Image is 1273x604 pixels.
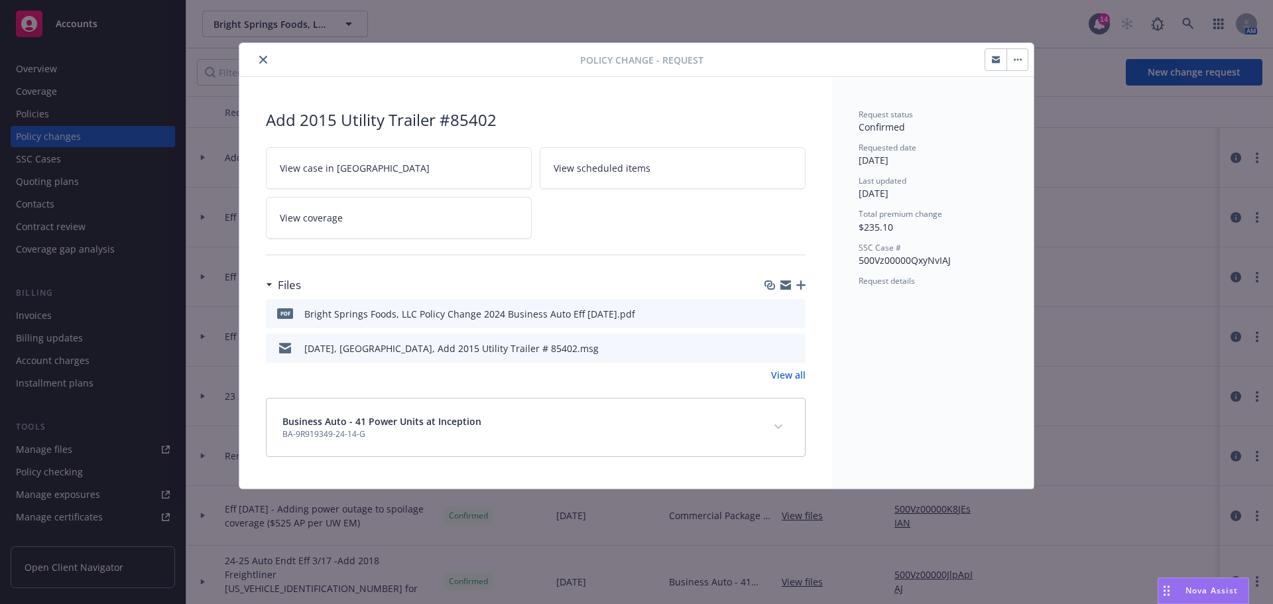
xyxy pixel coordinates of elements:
[788,341,800,355] button: preview file
[580,53,703,67] span: Policy change - Request
[278,276,301,294] h3: Files
[768,416,789,438] button: expand content
[1185,585,1238,596] span: Nova Assist
[266,276,301,294] div: Files
[255,52,271,68] button: close
[767,307,778,321] button: download file
[859,109,913,120] span: Request status
[859,187,888,200] span: [DATE]
[540,147,806,189] a: View scheduled items
[859,254,951,267] span: 500Vz00000QxyNvIAJ
[304,341,599,355] div: [DATE], [GEOGRAPHIC_DATA], Add 2015 Utility Trailer # 85402.msg
[280,211,343,225] span: View coverage
[554,161,650,175] span: View scheduled items
[267,398,805,456] div: Business Auto - 41 Power Units at InceptionBA-9R919349-24-14-Gexpand content
[266,147,532,189] a: View case in [GEOGRAPHIC_DATA]
[266,197,532,239] a: View coverage
[282,428,481,440] span: BA-9R919349-24-14-G
[304,307,635,321] div: Bright Springs Foods, LLC Policy Change 2024 Business Auto Eff [DATE].pdf
[859,142,916,153] span: Requested date
[859,175,906,186] span: Last updated
[771,368,806,382] a: View all
[859,121,905,133] span: Confirmed
[280,161,430,175] span: View case in [GEOGRAPHIC_DATA]
[859,242,901,253] span: SSC Case #
[859,275,915,286] span: Request details
[277,308,293,318] span: pdf
[859,154,888,166] span: [DATE]
[266,109,806,131] div: Add 2015 Utility Trailer #85402
[859,221,893,233] span: $235.10
[1158,578,1175,603] div: Drag to move
[1158,577,1249,604] button: Nova Assist
[767,341,778,355] button: download file
[859,208,942,219] span: Total premium change
[282,414,481,428] span: Business Auto - 41 Power Units at Inception
[788,307,800,321] button: preview file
